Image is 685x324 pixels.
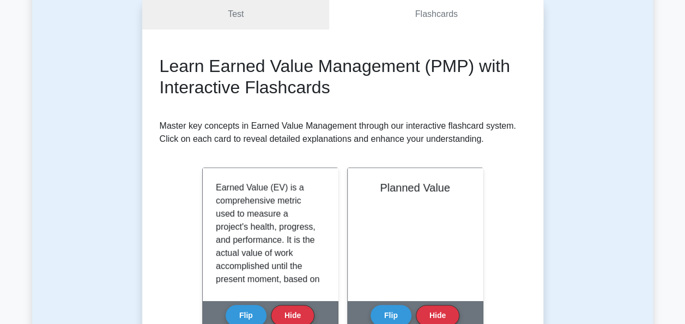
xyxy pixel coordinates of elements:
[160,56,526,98] h2: Learn Earned Value Management (PMP) with Interactive Flashcards
[160,119,526,146] p: Master key concepts in Earned Value Management through our interactive flashcard system. Click on...
[361,181,470,194] h2: Planned Value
